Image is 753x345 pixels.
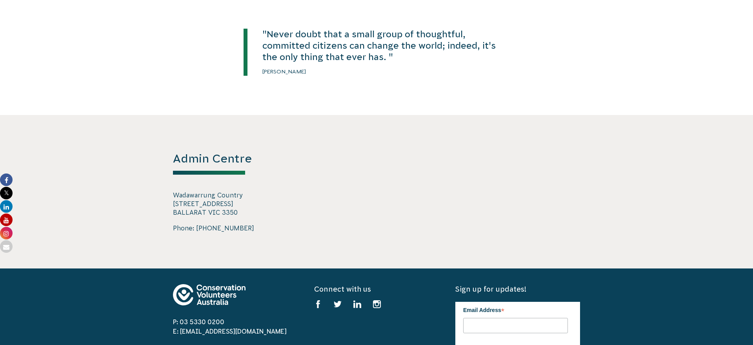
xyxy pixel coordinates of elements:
a: P: 03 5330 0200 [173,318,224,325]
h5: Connect with us [314,284,439,294]
p: "Never doubt that a small group of thoughtful, committed citizens can change the world; indeed, i... [262,29,513,63]
h3: Admin Centre [173,151,298,175]
a: Phone: [PHONE_NUMBER] [173,225,254,232]
h5: Sign up for updates! [455,284,580,294]
img: logo-footer.svg [173,284,246,305]
a: E: [EMAIL_ADDRESS][DOMAIN_NAME] [173,328,287,335]
small: [PERSON_NAME] [262,68,306,75]
label: Email Address [463,302,568,317]
p: Wadawarrung Country [STREET_ADDRESS] BALLARAT VIC 3350 [173,191,298,217]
